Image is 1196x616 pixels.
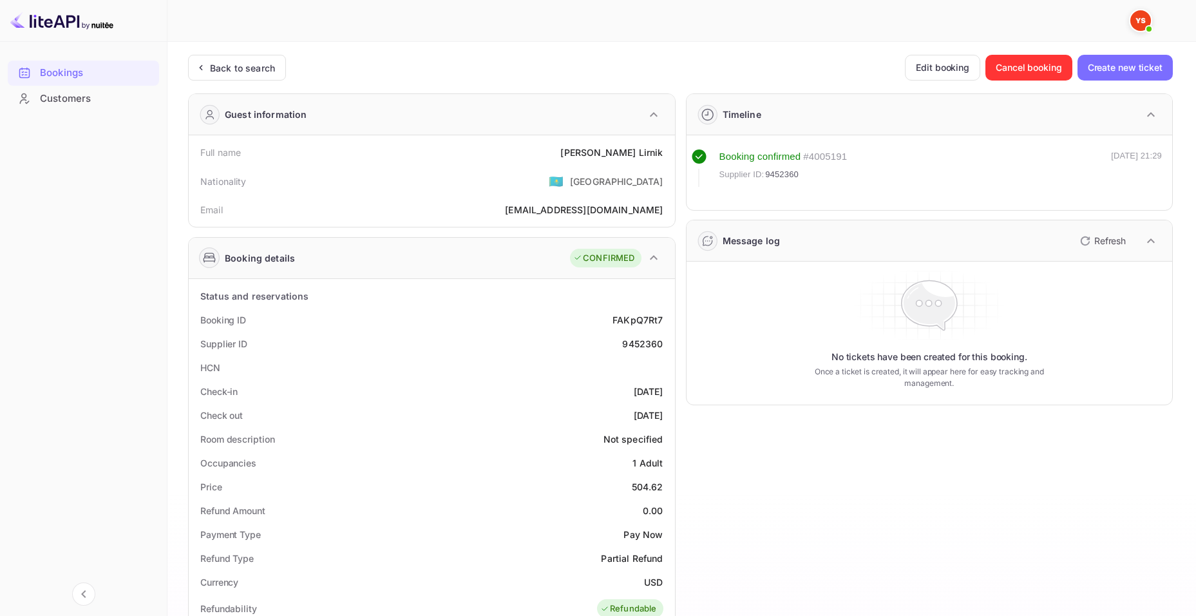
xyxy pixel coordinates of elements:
[10,10,113,31] img: LiteAPI logo
[40,66,153,81] div: Bookings
[8,86,159,111] div: Customers
[8,86,159,110] a: Customers
[719,149,801,164] div: Booking confirmed
[723,108,761,121] div: Timeline
[225,108,307,121] div: Guest information
[723,234,781,247] div: Message log
[549,169,564,193] span: United States
[1130,10,1151,31] img: Yandex Support
[200,432,274,446] div: Room description
[570,175,663,188] div: [GEOGRAPHIC_DATA]
[799,366,1060,389] p: Once a ticket is created, it will appear here for easy tracking and management.
[765,168,799,181] span: 9452360
[200,385,238,398] div: Check-in
[200,313,246,327] div: Booking ID
[632,456,663,470] div: 1 Adult
[612,313,663,327] div: FAKpQ7Rt7
[634,409,663,422] div: [DATE]
[210,61,275,75] div: Back to search
[8,61,159,84] a: Bookings
[803,149,847,164] div: # 4005191
[200,456,256,470] div: Occupancies
[225,251,295,265] div: Booking details
[643,504,663,517] div: 0.00
[200,146,241,159] div: Full name
[573,252,634,265] div: CONFIRMED
[200,203,223,217] div: Email
[40,91,153,106] div: Customers
[200,289,308,303] div: Status and reservations
[8,61,159,86] div: Bookings
[644,575,663,589] div: USD
[200,175,247,188] div: Nationality
[200,361,220,374] div: HCN
[719,168,764,181] span: Supplier ID:
[905,55,980,81] button: Edit booking
[632,480,663,494] div: 504.62
[72,582,95,606] button: Collapse navigation
[200,337,247,351] div: Supplier ID
[601,552,663,565] div: Partial Refund
[1111,149,1162,187] div: [DATE] 21:29
[200,409,243,422] div: Check out
[200,504,265,517] div: Refund Amount
[200,528,261,541] div: Payment Type
[1094,234,1126,247] p: Refresh
[623,528,663,541] div: Pay Now
[560,146,663,159] div: [PERSON_NAME] Lirnik
[200,602,257,615] div: Refundability
[622,337,663,351] div: 9452360
[1072,231,1131,251] button: Refresh
[200,552,254,565] div: Refund Type
[985,55,1072,81] button: Cancel booking
[603,432,663,446] div: Not specified
[1077,55,1173,81] button: Create new ticket
[505,203,663,217] div: [EMAIL_ADDRESS][DOMAIN_NAME]
[831,351,1027,363] p: No tickets have been created for this booking.
[634,385,663,398] div: [DATE]
[200,575,238,589] div: Currency
[600,602,657,615] div: Refundable
[200,480,222,494] div: Price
